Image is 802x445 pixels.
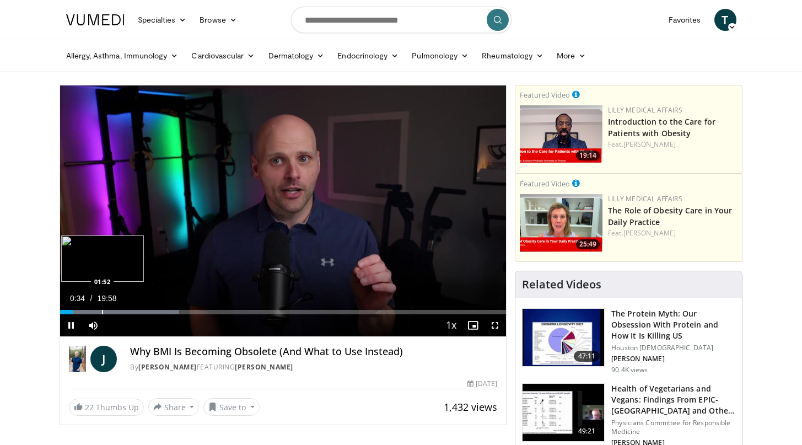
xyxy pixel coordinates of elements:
button: Enable picture-in-picture mode [462,314,484,336]
h3: The Protein Myth: Our Obsession With Protein and How It Is Killing US [611,308,735,341]
img: e1208b6b-349f-4914-9dd7-f97803bdbf1d.png.150x105_q85_crop-smart_upscale.png [520,194,602,252]
p: 90.4K views [611,366,648,374]
a: Introduction to the Care for Patients with Obesity [608,116,715,138]
a: Dermatology [262,45,331,67]
button: Save to [203,398,260,416]
a: Cardiovascular [185,45,261,67]
a: Browse [193,9,244,31]
span: 19:58 [98,294,117,303]
a: [PERSON_NAME] [235,362,293,372]
span: 22 [85,402,94,412]
a: Lilly Medical Affairs [608,194,682,203]
a: 22 Thumbs Up [69,399,144,416]
h3: Health of Vegetarians and Vegans: Findings From EPIC-[GEOGRAPHIC_DATA] and Othe… [611,383,735,416]
span: 1,432 views [444,400,497,414]
p: [PERSON_NAME] [611,355,735,363]
img: image.jpeg [61,235,144,282]
img: b7b8b05e-5021-418b-a89a-60a270e7cf82.150x105_q85_crop-smart_upscale.jpg [523,309,604,366]
a: Endocrinology [331,45,405,67]
a: 25:49 [520,194,602,252]
small: Featured Video [520,90,570,100]
video-js: Video Player [60,85,507,337]
a: [PERSON_NAME] [623,228,676,238]
button: Pause [60,314,82,336]
span: 49:21 [574,426,600,437]
h4: Why BMI Is Becoming Obsolete (And What to Use Instead) [130,346,497,358]
a: 47:11 The Protein Myth: Our Obsession With Protein and How It Is Killing US Houston [DEMOGRAPHIC_... [522,308,735,374]
span: 19:14 [576,151,600,160]
a: J [90,346,117,372]
a: [PERSON_NAME] [623,140,676,149]
p: Houston [DEMOGRAPHIC_DATA] [611,344,735,352]
a: More [550,45,593,67]
a: [PERSON_NAME] [138,362,197,372]
small: Featured Video [520,179,570,189]
a: Lilly Medical Affairs [608,105,682,115]
h4: Related Videos [522,278,601,291]
a: Pulmonology [405,45,475,67]
button: Share [148,398,200,416]
span: / [90,294,93,303]
input: Search topics, interventions [291,7,512,33]
a: Allergy, Asthma, Immunology [60,45,185,67]
div: [DATE] [467,379,497,389]
button: Fullscreen [484,314,506,336]
img: Dr. Jordan Rennicke [69,346,87,372]
img: VuMedi Logo [66,14,125,25]
a: 19:14 [520,105,602,163]
a: The Role of Obesity Care in Your Daily Practice [608,205,732,227]
span: 47:11 [574,351,600,362]
span: 25:49 [576,239,600,249]
span: 0:34 [70,294,85,303]
p: Physicians Committee for Responsible Medicine [611,419,735,436]
a: T [714,9,736,31]
img: 606f2b51-b844-428b-aa21-8c0c72d5a896.150x105_q85_crop-smart_upscale.jpg [523,384,604,441]
div: Feat. [608,228,738,238]
img: acc2e291-ced4-4dd5-b17b-d06994da28f3.png.150x105_q85_crop-smart_upscale.png [520,105,602,163]
button: Mute [82,314,104,336]
button: Playback Rate [440,314,462,336]
a: Favorites [662,9,708,31]
div: Feat. [608,140,738,149]
div: Progress Bar [60,310,507,314]
div: By FEATURING [130,362,497,372]
a: Rheumatology [475,45,550,67]
a: Specialties [131,9,193,31]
